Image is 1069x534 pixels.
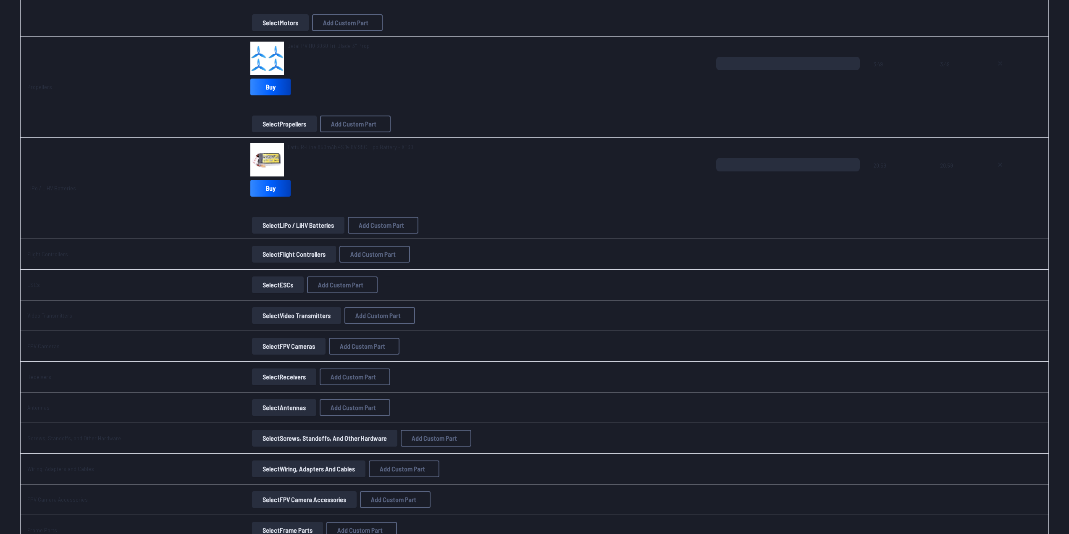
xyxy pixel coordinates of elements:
[318,281,363,288] span: Add Custom Part
[250,180,291,197] a: Buy
[307,276,378,293] button: Add Custom Part
[250,368,318,385] a: SelectReceivers
[369,460,439,477] button: Add Custom Part
[350,251,396,258] span: Add Custom Part
[873,158,926,198] span: 20.59
[252,14,309,31] button: SelectMotors
[252,430,397,447] button: SelectScrews, Standoffs, and Other Hardware
[337,527,383,534] span: Add Custom Part
[323,19,368,26] span: Add Custom Part
[250,246,338,263] a: SelectFlight Controllers
[371,496,416,503] span: Add Custom Part
[250,143,284,176] img: image
[252,307,341,324] button: SelectVideo Transmitters
[27,373,51,380] a: Receivers
[250,42,284,75] img: image
[250,307,343,324] a: SelectVideo Transmitters
[27,312,72,319] a: Video Transmitters
[27,404,50,411] a: Antennas
[252,116,317,132] button: SelectPropellers
[27,250,68,258] a: Flight Controllers
[250,491,358,508] a: SelectFPV Camera Accessories
[940,57,977,97] span: 3.49
[312,14,383,31] button: Add Custom Part
[250,338,327,355] a: SelectFPV Cameras
[252,338,326,355] button: SelectFPV Cameras
[27,342,60,350] a: FPV Cameras
[401,430,471,447] button: Add Custom Part
[250,116,318,132] a: SelectPropellers
[250,460,367,477] a: SelectWiring, Adapters and Cables
[27,434,121,442] a: Screws, Standoffs, and Other Hardware
[250,217,346,234] a: SelectLiPo / LiHV Batteries
[331,404,376,411] span: Add Custom Part
[252,368,316,385] button: SelectReceivers
[412,435,457,442] span: Add Custom Part
[250,14,310,31] a: SelectMotors
[27,526,57,534] a: Frame Parts
[359,222,404,229] span: Add Custom Part
[287,143,413,151] a: Tattu R-Line 850mAh 4S 14.8V 95C Lipo Battery - XT30
[329,338,399,355] button: Add Custom Part
[320,399,390,416] button: Add Custom Part
[252,217,344,234] button: SelectLiPo / LiHV Batteries
[27,184,76,192] a: LiPo / LiHV Batteries
[252,399,316,416] button: SelectAntennas
[360,491,431,508] button: Add Custom Part
[252,491,357,508] button: SelectFPV Camera Accessories
[250,399,318,416] a: SelectAntennas
[287,42,370,49] span: BetaFPV HQ 3030 Tri-Blade 3" Prop
[873,57,926,97] span: 3.49
[344,307,415,324] button: Add Custom Part
[27,83,52,90] a: Propellers
[331,121,376,127] span: Add Custom Part
[287,143,413,150] span: Tattu R-Line 850mAh 4S 14.8V 95C Lipo Battery - XT30
[27,496,88,503] a: FPV Camera Accessories
[331,374,376,380] span: Add Custom Part
[339,246,410,263] button: Add Custom Part
[287,42,370,50] a: BetaFPV HQ 3030 Tri-Blade 3" Prop
[252,276,304,293] button: SelectESCs
[320,116,391,132] button: Add Custom Part
[340,343,385,350] span: Add Custom Part
[252,246,336,263] button: SelectFlight Controllers
[250,276,305,293] a: SelectESCs
[252,460,365,477] button: SelectWiring, Adapters and Cables
[250,430,399,447] a: SelectScrews, Standoffs, and Other Hardware
[380,466,425,472] span: Add Custom Part
[250,79,291,95] a: Buy
[27,465,94,472] a: Wiring, Adapters and Cables
[320,368,390,385] button: Add Custom Part
[355,312,401,319] span: Add Custom Part
[27,281,40,288] a: ESCs
[348,217,418,234] button: Add Custom Part
[940,158,977,198] span: 20.59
